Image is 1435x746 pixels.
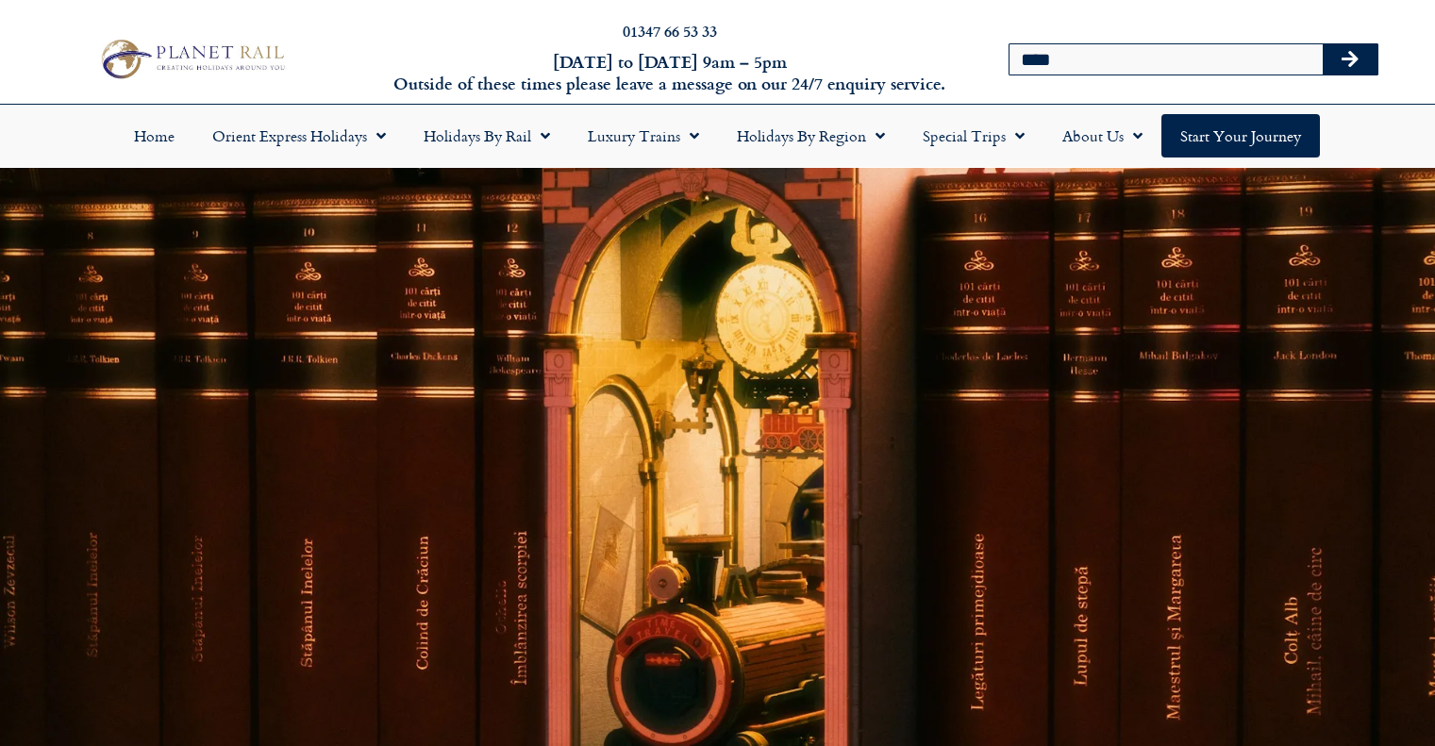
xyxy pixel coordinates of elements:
[569,114,718,157] a: Luxury Trains
[93,35,290,83] img: Planet Rail Train Holidays Logo
[1043,114,1161,157] a: About Us
[9,114,1426,157] nav: Menu
[718,114,904,157] a: Holidays by Region
[1161,114,1320,157] a: Start your Journey
[1323,44,1377,75] button: Search
[193,114,405,157] a: Orient Express Holidays
[904,114,1043,157] a: Special Trips
[623,20,717,41] a: 01347 66 53 33
[115,114,193,157] a: Home
[405,114,569,157] a: Holidays by Rail
[388,51,952,95] h6: [DATE] to [DATE] 9am – 5pm Outside of these times please leave a message on our 24/7 enquiry serv...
